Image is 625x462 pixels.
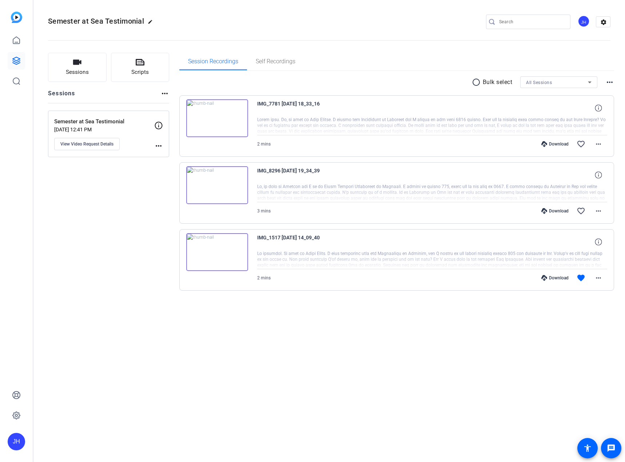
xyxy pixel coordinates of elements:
[472,78,483,87] mat-icon: radio_button_unchecked
[526,80,552,85] span: All Sessions
[160,89,169,98] mat-icon: more_horiz
[577,274,585,282] mat-icon: favorite
[66,68,89,76] span: Sessions
[186,166,248,204] img: thumb-nail
[594,140,603,148] mat-icon: more_horiz
[186,233,248,271] img: thumb-nail
[257,275,271,280] span: 2 mins
[54,138,120,150] button: View Video Request Details
[499,17,565,26] input: Search
[148,19,156,28] mat-icon: edit
[578,15,590,27] div: JH
[594,207,603,215] mat-icon: more_horiz
[48,89,75,103] h2: Sessions
[257,208,271,214] span: 3 mins
[154,142,163,150] mat-icon: more_horiz
[577,207,585,215] mat-icon: favorite_border
[188,59,238,64] span: Session Recordings
[257,233,392,251] span: IMG_1517 [DATE] 14_09_40
[48,17,144,25] span: Semester at Sea Testimonial
[186,99,248,137] img: thumb-nail
[594,274,603,282] mat-icon: more_horiz
[256,59,295,64] span: Self Recordings
[257,99,392,117] span: IMG_7781 [DATE] 18_33_16
[8,433,25,450] div: JH
[538,141,572,147] div: Download
[538,208,572,214] div: Download
[11,12,22,23] img: blue-gradient.svg
[48,53,107,82] button: Sessions
[538,275,572,281] div: Download
[60,141,114,147] span: View Video Request Details
[111,53,170,82] button: Scripts
[131,68,149,76] span: Scripts
[605,78,614,87] mat-icon: more_horiz
[596,17,611,28] mat-icon: settings
[483,78,513,87] p: Bulk select
[54,118,154,126] p: Semester at Sea Testimonial
[257,142,271,147] span: 2 mins
[577,140,585,148] mat-icon: favorite_border
[583,444,592,453] mat-icon: accessibility
[578,15,590,28] ngx-avatar: Jason Hughes
[257,166,392,184] span: IMG_8296 [DATE] 19_34_39
[607,444,616,453] mat-icon: message
[54,127,154,132] p: [DATE] 12:41 PM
